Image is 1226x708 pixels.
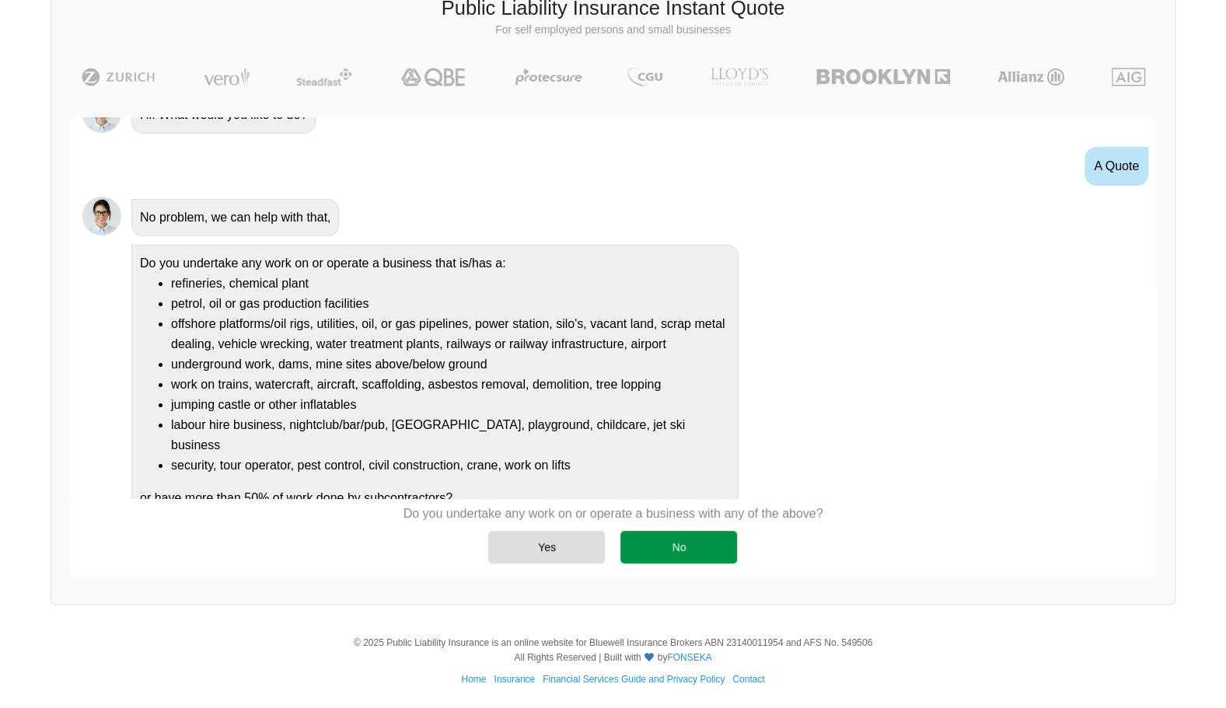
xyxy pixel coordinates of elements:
[702,68,777,86] img: LLOYD's | Public Liability Insurance
[1085,147,1148,186] div: A Quote
[732,674,764,685] a: Contact
[171,294,730,314] li: petrol, oil or gas production facilities
[403,505,823,522] p: Do you undertake any work on or operate a business with any of the above?
[171,354,730,375] li: underground work, dams, mine sites above/below ground
[461,674,486,685] a: Home
[543,674,725,685] a: Financial Services Guide and Privacy Policy
[488,531,605,563] div: Yes
[75,68,162,86] img: Zurich | Public Liability Insurance
[509,68,588,86] img: Protecsure | Public Liability Insurance
[1105,68,1151,86] img: AIG | Public Liability Insurance
[63,23,1163,38] p: For self employed persons and small businesses
[171,395,730,415] li: jumping castle or other inflatables
[131,199,339,236] div: No problem, we can help with that,
[197,68,257,86] img: Vero | Public Liability Insurance
[494,674,535,685] a: Insurance
[667,652,711,663] a: FONSEKA
[131,245,739,517] div: Do you undertake any work on or operate a business that is/has a: or have more than 50% of work d...
[620,531,737,563] div: No
[171,314,730,354] li: offshore platforms/oil rigs, utilities, oil, or gas pipelines, power station, silo's, vacant land...
[171,415,730,455] li: labour hire business, nightclub/bar/pub, [GEOGRAPHIC_DATA], playground, childcare, jet ski business
[171,375,730,395] li: work on trains, watercraft, aircraft, scaffolding, asbestos removal, demolition, tree lopping
[171,455,730,476] li: security, tour operator, pest control, civil construction, crane, work on lifts
[621,68,668,86] img: CGU | Public Liability Insurance
[290,68,358,86] img: Steadfast | Public Liability Insurance
[392,68,476,86] img: QBE | Public Liability Insurance
[171,274,730,294] li: refineries, chemical plant
[990,68,1072,86] img: Allianz | Public Liability Insurance
[810,68,955,86] img: Brooklyn | Public Liability Insurance
[82,197,121,235] img: Chatbot | PLI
